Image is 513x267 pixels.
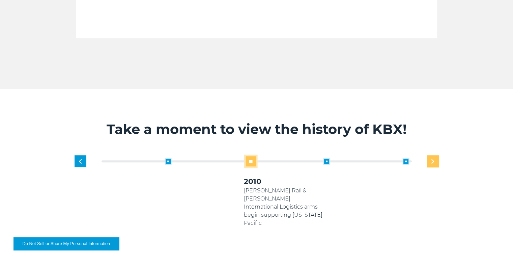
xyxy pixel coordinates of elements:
div: Next slide [427,155,439,167]
p: [PERSON_NAME] Rail & [PERSON_NAME] International Logistics arms begin supporting [US_STATE] Pacific [244,187,323,227]
h3: 2010 [244,177,323,187]
h2: Take a moment to view the history of KBX! [49,121,464,138]
div: Previous slide [75,155,86,167]
img: previous slide [79,159,82,163]
button: Do Not Sell or Share My Personal Information [13,237,119,250]
img: next slide [431,159,434,163]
